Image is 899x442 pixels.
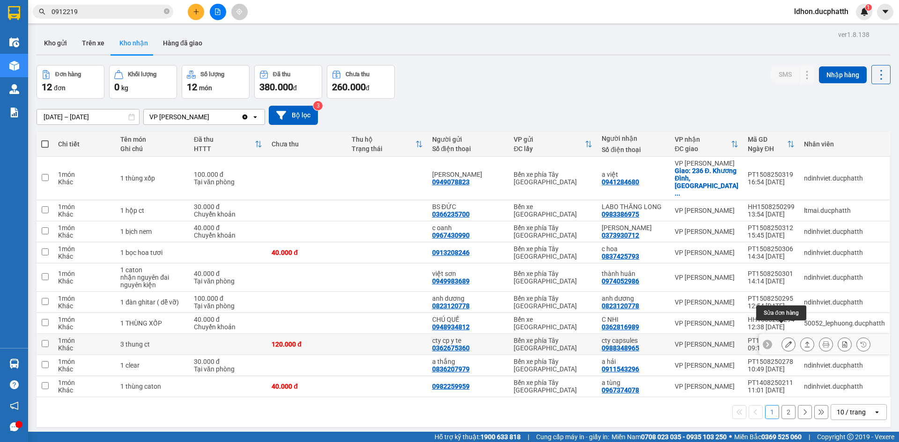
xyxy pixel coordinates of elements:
[432,249,470,256] div: 0913208246
[10,380,19,389] span: question-circle
[675,274,738,281] div: VP [PERSON_NAME]
[641,433,727,441] strong: 0708 023 035 - 0935 103 250
[58,178,111,186] div: Khác
[761,433,802,441] strong: 0369 525 060
[804,140,885,148] div: Nhân viên
[781,337,796,351] div: Sửa đơn hàng
[74,32,112,54] button: Trên xe
[602,171,665,178] div: a việt
[58,140,111,148] div: Chi tiết
[58,232,111,239] div: Khác
[743,132,799,157] th: Toggle SortBy
[819,66,867,83] button: Nhập hàng
[748,277,795,285] div: 14:14 [DATE]
[514,145,585,152] div: ĐC lấy
[675,319,738,327] div: VP [PERSON_NAME]
[55,71,81,78] div: Đơn hàng
[194,295,262,302] div: 100.000 đ
[347,132,427,157] th: Toggle SortBy
[194,232,262,239] div: Chuyển khoản
[748,171,795,178] div: PT1508250319
[194,145,255,152] div: HTTT
[729,435,732,439] span: ⚪️
[867,4,870,11] span: 1
[675,207,738,214] div: VP [PERSON_NAME]
[514,245,592,260] div: Bến xe phía Tây [GEOGRAPHIC_DATA]
[194,178,262,186] div: Tại văn phòng
[120,319,184,327] div: 1 THÙNG XỐP
[200,71,224,78] div: Số lượng
[881,7,890,16] span: caret-down
[432,145,505,152] div: Số điện thoại
[602,365,639,373] div: 0911543296
[602,344,639,352] div: 0988348965
[187,81,197,93] span: 12
[748,270,795,277] div: PT1508250301
[432,136,505,143] div: Người gửi
[272,383,342,390] div: 40.000 đ
[194,270,262,277] div: 40.000 đ
[189,132,267,157] th: Toggle SortBy
[748,295,795,302] div: PT1508250295
[214,8,221,15] span: file-add
[254,65,322,99] button: Đã thu380.000đ
[432,232,470,239] div: 0967430990
[748,203,795,210] div: HH1508250299
[804,207,885,214] div: ltmai.ducphatth
[514,136,585,143] div: VP gửi
[120,249,184,256] div: 1 bọc hoa tươi
[10,422,19,431] span: message
[675,228,738,235] div: VP [PERSON_NAME]
[480,433,521,441] strong: 1900 633 818
[675,249,738,256] div: VP [PERSON_NAME]
[675,362,738,369] div: VP [PERSON_NAME]
[241,113,249,121] svg: Clear value
[602,146,665,153] div: Số điện thoại
[509,132,597,157] th: Toggle SortBy
[58,386,111,394] div: Khác
[602,253,639,260] div: 0837425793
[804,383,885,390] div: ndinhviet.ducphatth
[8,6,20,20] img: logo-vxr
[432,344,470,352] div: 0362675360
[58,344,111,352] div: Khác
[193,8,199,15] span: plus
[847,434,854,440] span: copyright
[838,29,870,40] div: ver 1.8.138
[194,277,262,285] div: Tại văn phòng
[58,245,111,253] div: 1 món
[120,266,184,274] div: 1 caton
[58,253,111,260] div: Khác
[149,112,209,122] div: VP [PERSON_NAME]
[748,224,795,232] div: PT1508250312
[675,189,680,197] span: ...
[514,270,592,285] div: Bến xe phía Tây [GEOGRAPHIC_DATA]
[748,302,795,310] div: 12:54 [DATE]
[748,253,795,260] div: 14:34 [DATE]
[109,65,177,99] button: Khối lượng0kg
[259,81,293,93] span: 380.000
[352,136,415,143] div: Thu hộ
[748,145,787,152] div: Ngày ĐH
[748,323,795,331] div: 12:38 [DATE]
[194,171,262,178] div: 100.000 đ
[155,32,210,54] button: Hàng đã giao
[837,407,866,417] div: 10 / trang
[114,81,119,93] span: 0
[352,145,415,152] div: Trạng thái
[194,224,262,232] div: 40.000 đ
[514,224,592,239] div: Bến xe phía Tây [GEOGRAPHIC_DATA]
[675,341,738,348] div: VP [PERSON_NAME]
[748,337,795,344] div: PT1508250265
[748,232,795,239] div: 15:45 [DATE]
[188,4,204,20] button: plus
[514,171,592,186] div: Bến xe phía Tây [GEOGRAPHIC_DATA]
[120,298,184,306] div: 1 đàn ghitar ( dễ vỡ)
[514,203,592,218] div: Bến xe [GEOGRAPHIC_DATA]
[602,386,639,394] div: 0967374078
[120,341,184,348] div: 3 thung ct
[120,228,184,235] div: 1 bịch nem
[748,136,787,143] div: Mã GD
[602,224,665,232] div: lưu ly
[432,383,470,390] div: 0982259959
